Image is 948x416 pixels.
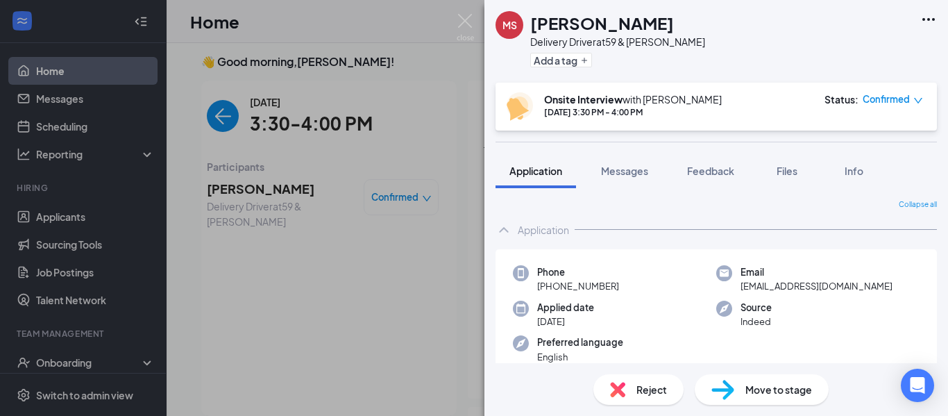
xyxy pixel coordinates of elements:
span: [EMAIL_ADDRESS][DOMAIN_NAME] [740,279,892,293]
b: Onsite Interview [544,93,623,106]
span: English [537,350,623,364]
span: Applied date [537,301,594,315]
div: Delivery Driver at 59 & [PERSON_NAME] [530,35,705,49]
span: Source [740,301,772,315]
h1: [PERSON_NAME] [530,11,674,35]
span: Messages [601,165,648,177]
span: Confirmed [863,92,910,106]
span: [PHONE_NUMBER] [537,279,619,293]
span: Move to stage [745,382,812,397]
div: Application [518,223,569,237]
span: Application [509,165,562,177]
span: Files [777,165,797,177]
span: [DATE] [537,315,594,328]
div: Status : [824,92,858,106]
span: Info [845,165,863,177]
div: [DATE] 3:30 PM - 4:00 PM [544,106,722,118]
svg: Plus [580,56,589,65]
span: Feedback [687,165,734,177]
span: Indeed [740,315,772,328]
span: Email [740,265,892,279]
span: down [913,96,923,106]
span: Preferred language [537,335,623,349]
span: Collapse all [899,199,937,210]
svg: ChevronUp [496,222,512,238]
button: PlusAdd a tag [530,53,592,67]
span: Reject [636,382,667,397]
div: MS [502,18,517,32]
div: Open Intercom Messenger [901,369,934,402]
svg: Ellipses [920,11,937,28]
span: Phone [537,265,619,279]
div: with [PERSON_NAME] [544,92,722,106]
